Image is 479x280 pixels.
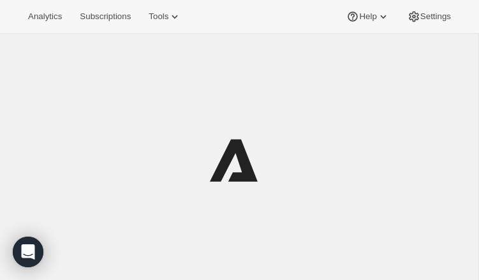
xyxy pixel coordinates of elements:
[400,8,459,26] button: Settings
[149,11,168,22] span: Tools
[80,11,131,22] span: Subscriptions
[72,8,138,26] button: Subscriptions
[13,237,43,267] div: Open Intercom Messenger
[339,8,397,26] button: Help
[420,11,451,22] span: Settings
[28,11,62,22] span: Analytics
[141,8,189,26] button: Tools
[359,11,376,22] span: Help
[20,8,70,26] button: Analytics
